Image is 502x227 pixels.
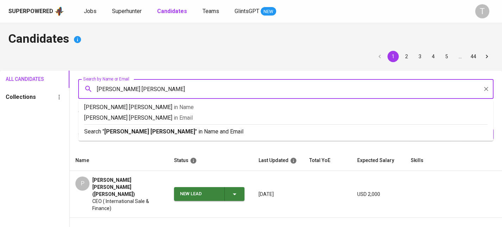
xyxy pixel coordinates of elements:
[6,92,36,102] h6: Collections
[157,7,188,16] a: Candidates
[8,31,494,48] h4: Candidates
[104,128,195,135] b: [PERSON_NAME] [PERSON_NAME]
[84,7,98,16] a: Jobs
[84,114,488,122] p: [PERSON_NAME] [PERSON_NAME]
[235,8,259,14] span: GlintsGPT
[8,7,53,16] div: Superpowered
[174,114,193,121] span: in Email
[203,7,221,16] a: Teams
[454,53,466,60] div: …
[92,177,163,198] span: [PERSON_NAME] [PERSON_NAME] ([PERSON_NAME])
[441,51,452,62] button: Go to page 5
[261,8,276,15] span: NEW
[84,103,488,112] p: [PERSON_NAME] [PERSON_NAME]
[468,51,479,62] button: Go to page 44
[481,84,491,94] button: Clear
[168,150,253,171] th: Status
[481,51,492,62] button: Go to next page
[84,127,488,136] p: Search " " in Name and Email
[112,7,143,16] a: Superhunter
[414,51,426,62] button: Go to page 3
[174,187,244,201] button: New Lead
[112,8,142,14] span: Superhunter
[70,150,168,171] th: Name
[8,6,64,17] a: Superpoweredapp logo
[174,104,194,110] span: in Name
[6,75,33,84] span: All Candidates
[84,8,97,14] span: Jobs
[401,51,412,62] button: Go to page 2
[235,7,276,16] a: GlintsGPT NEW
[203,8,219,14] span: Teams
[55,6,64,17] img: app logo
[373,51,494,62] nav: pagination navigation
[428,51,439,62] button: Go to page 4
[475,4,489,18] div: T
[357,191,399,198] p: USD 2,000
[75,177,89,191] div: P
[92,198,163,212] span: CEO ( International Sale & Finance)
[180,187,219,201] div: New Lead
[304,150,352,171] th: Total YoE
[253,150,304,171] th: Last Updated
[388,51,399,62] button: page 1
[259,191,298,198] p: [DATE]
[352,150,405,171] th: Expected Salary
[157,8,187,14] b: Candidates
